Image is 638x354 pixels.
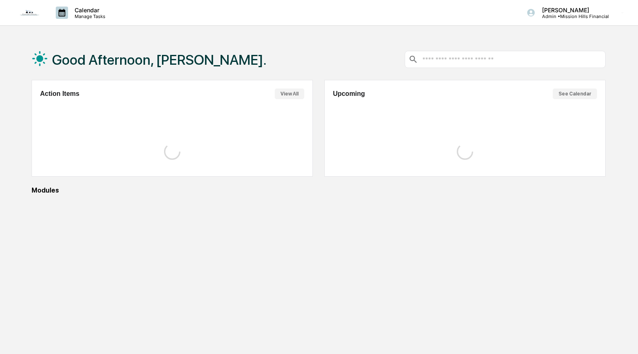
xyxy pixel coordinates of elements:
h1: Good Afternoon, [PERSON_NAME]. [52,52,267,68]
p: Manage Tasks [68,14,109,19]
h2: Action Items [40,90,80,98]
div: Modules [32,186,606,194]
h2: Upcoming [333,90,365,98]
img: logo [20,10,39,16]
p: Admin • Mission Hills Financial [535,14,609,19]
p: Calendar [68,7,109,14]
button: See Calendar [553,88,597,99]
p: [PERSON_NAME] [535,7,609,14]
button: View All [275,88,304,99]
